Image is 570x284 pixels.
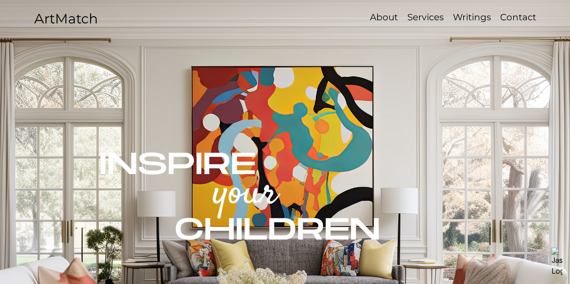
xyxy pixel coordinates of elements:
a: Services [402,11,448,24]
nav: Site [336,11,540,24]
a: Writings [448,11,496,24]
a: Contact [496,11,540,24]
p: Services [403,11,448,24]
p: Contact [496,11,541,24]
a: ArtMatch [34,10,98,27]
a: About [365,11,402,24]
